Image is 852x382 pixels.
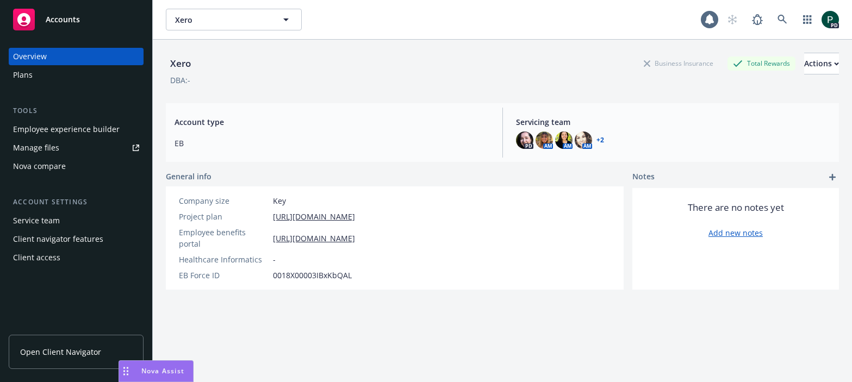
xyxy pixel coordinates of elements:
[166,9,302,30] button: Xero
[13,139,59,156] div: Manage files
[575,131,592,149] img: photo
[273,270,352,281] span: 0018X00003IBxKbQAL
[179,254,269,265] div: Healthcare Informatics
[13,230,103,248] div: Client navigator features
[9,249,144,266] a: Client access
[747,9,768,30] a: Report a Bug
[119,361,133,381] div: Drag to move
[9,66,144,84] a: Plans
[13,121,120,138] div: Employee experience builder
[13,66,33,84] div: Plans
[536,131,553,149] img: photo
[797,9,818,30] a: Switch app
[273,195,286,206] span: Key
[13,249,60,266] div: Client access
[46,15,80,24] span: Accounts
[727,57,795,70] div: Total Rewards
[555,131,573,149] img: photo
[20,346,101,358] span: Open Client Navigator
[9,197,144,208] div: Account settings
[170,74,190,86] div: DBA: -
[772,9,793,30] a: Search
[9,121,144,138] a: Employee experience builder
[638,57,719,70] div: Business Insurance
[9,105,144,116] div: Tools
[516,131,533,149] img: photo
[13,48,47,65] div: Overview
[9,212,144,229] a: Service team
[9,139,144,156] a: Manage files
[166,171,212,182] span: General info
[632,171,655,184] span: Notes
[179,195,269,206] div: Company size
[804,53,839,74] button: Actions
[179,227,269,249] div: Employee benefits portal
[273,233,355,244] a: [URL][DOMAIN_NAME]
[722,9,743,30] a: Start snowing
[708,227,763,239] a: Add new notes
[175,116,489,128] span: Account type
[13,212,60,229] div: Service team
[179,270,269,281] div: EB Force ID
[175,14,269,26] span: Xero
[9,158,144,175] a: Nova compare
[175,137,489,149] span: EB
[826,171,839,184] a: add
[141,366,184,375] span: Nova Assist
[273,254,276,265] span: -
[822,11,839,28] img: photo
[9,230,144,248] a: Client navigator features
[179,211,269,222] div: Project plan
[596,137,604,143] a: +2
[9,4,144,35] a: Accounts
[9,48,144,65] a: Overview
[273,211,355,222] a: [URL][DOMAIN_NAME]
[13,158,66,175] div: Nova compare
[119,360,194,382] button: Nova Assist
[516,116,831,128] span: Servicing team
[166,57,195,71] div: Xero
[688,201,784,214] span: There are no notes yet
